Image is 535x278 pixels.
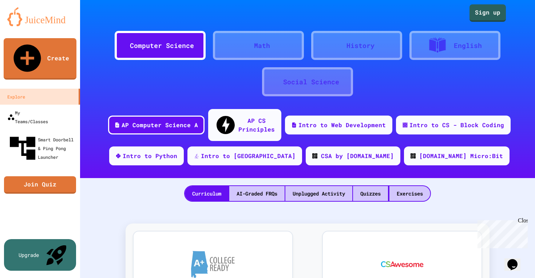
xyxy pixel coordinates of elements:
img: logo-orange.svg [7,7,73,26]
div: [DOMAIN_NAME] Micro:Bit [419,152,503,160]
div: Quizzes [353,186,388,201]
div: Upgrade [19,251,39,259]
div: Intro to Web Development [298,121,386,129]
div: AP Computer Science A [122,121,198,129]
div: Math [254,41,270,51]
div: CSA by [DOMAIN_NAME] [321,152,394,160]
div: Social Science [283,77,339,87]
div: Intro to CS - Block Coding [409,121,504,129]
div: Curriculum [185,186,229,201]
div: Unplugged Activity [285,186,352,201]
div: My Teams/Classes [7,108,48,126]
a: Create [4,38,76,80]
div: Computer Science [130,41,194,51]
div: AI-Graded FRQs [229,186,285,201]
img: A+ College Ready [191,251,235,278]
a: Sign up [469,4,506,22]
div: English [454,41,482,51]
img: CODE_logo_RGB.png [312,153,317,158]
div: Exercises [389,186,430,201]
div: Chat with us now!Close [3,3,50,46]
iframe: chat widget [475,217,528,248]
a: Join Quiz [4,176,76,194]
div: Intro to Python [123,152,177,160]
div: AP CS Principles [238,116,275,134]
div: History [346,41,374,51]
img: CODE_logo_RGB.png [411,153,416,158]
div: Explore [7,92,25,101]
div: Smart Doorbell & Ping Pong Launcher [7,133,77,164]
iframe: chat widget [504,249,528,271]
div: Intro to [GEOGRAPHIC_DATA] [201,152,296,160]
